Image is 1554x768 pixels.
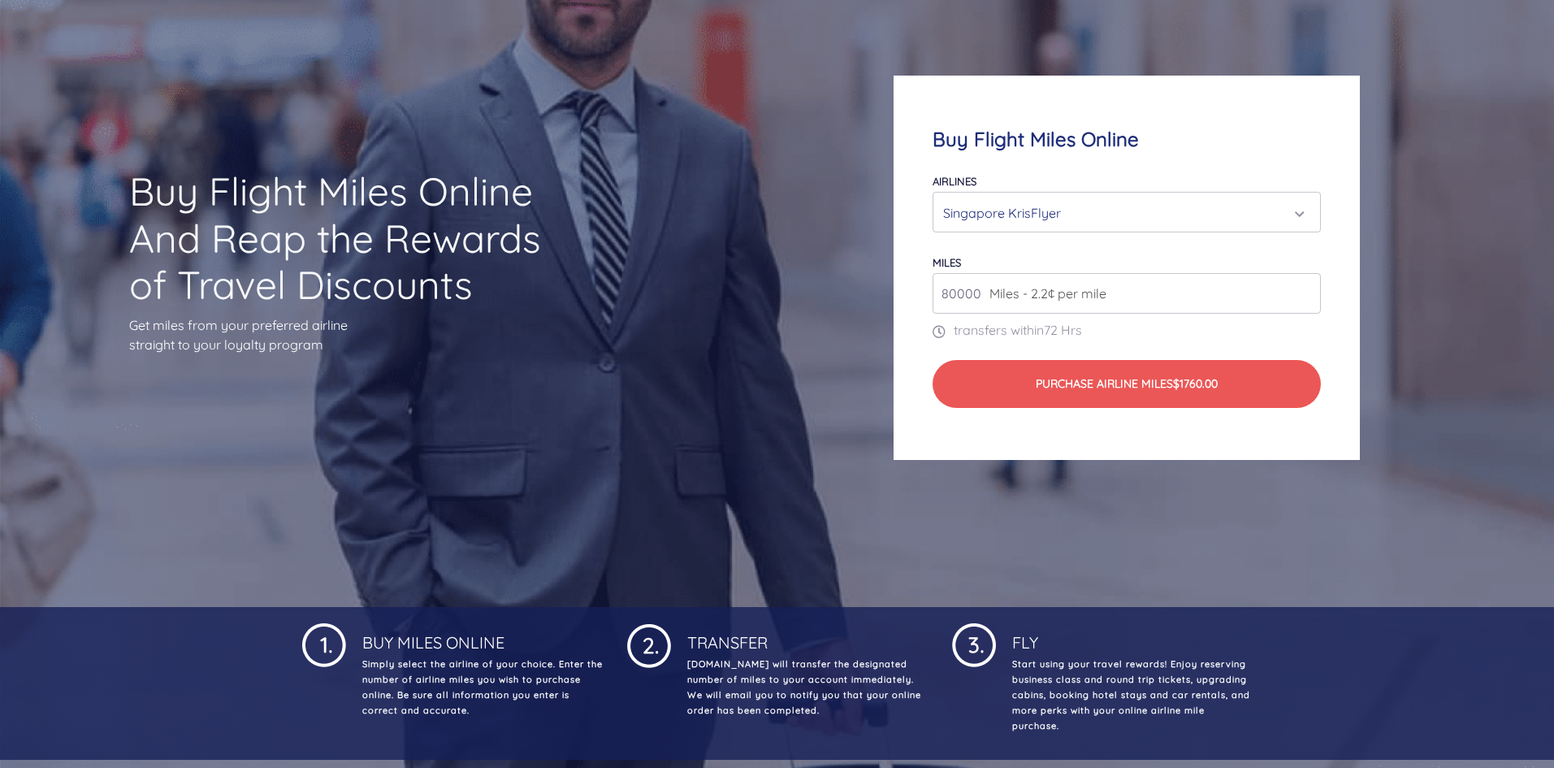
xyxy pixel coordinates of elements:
button: Singapore KrisFlyer [933,192,1320,232]
img: 1 [302,620,346,667]
h1: Buy Flight Miles Online And Reap the Rewards of Travel Discounts [129,168,569,309]
h4: Transfer [684,620,928,653]
div: Singapore KrisFlyer [943,197,1300,228]
span: 72 Hrs [1044,322,1082,338]
span: Miles - 2.2¢ per mile [981,284,1106,303]
img: 1 [952,620,996,667]
p: transfers within [933,320,1320,340]
h4: Buy Miles Online [359,620,603,653]
img: 1 [627,620,671,668]
span: $1760.00 [1173,376,1218,391]
p: Start using your travel rewards! Enjoy reserving business class and round trip tickets, upgrading... [1009,657,1253,734]
p: Get miles from your preferred airline straight to your loyalty program [129,315,569,354]
p: [DOMAIN_NAME] will transfer the designated number of miles to your account immediately. We will e... [684,657,928,718]
label: Airlines [933,175,976,188]
h4: Buy Flight Miles Online [933,128,1320,151]
button: Purchase Airline Miles$1760.00 [933,360,1320,408]
p: Simply select the airline of your choice. Enter the number of airline miles you wish to purchase ... [359,657,603,718]
h4: Fly [1009,620,1253,653]
label: miles [933,256,961,269]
